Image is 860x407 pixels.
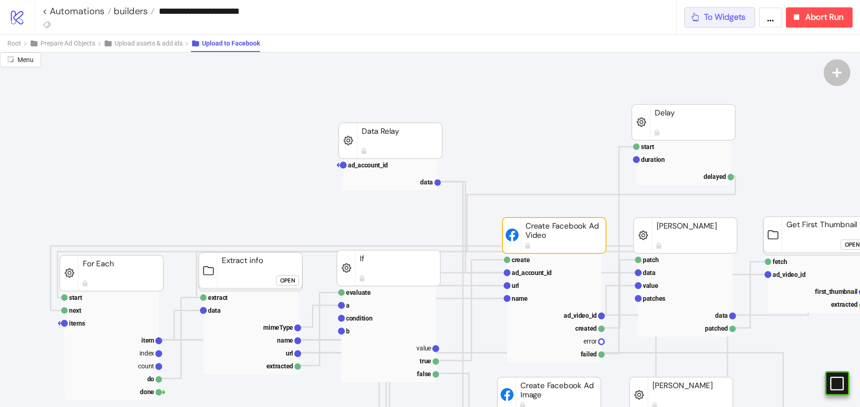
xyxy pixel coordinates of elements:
span: Menu [17,56,34,63]
text: start [69,294,82,301]
text: value [416,344,431,352]
span: Prepare Ad Objects [40,40,95,47]
div: Open [280,275,295,286]
text: patch [643,256,659,264]
button: Prepare Ad Objects [29,35,104,52]
button: ... [759,7,782,28]
text: ad_account_id [512,269,552,276]
a: builders [111,6,155,16]
text: url [512,282,519,289]
span: radius-bottomright [7,56,14,63]
text: first_thumbnail [815,288,858,295]
text: count [138,362,154,370]
text: condition [346,315,373,322]
text: items [69,320,85,327]
a: < Automations [42,6,111,16]
text: start [641,143,654,150]
text: b [346,327,350,335]
text: data [208,307,221,314]
text: data [420,178,433,186]
text: index [139,350,154,357]
text: duration [641,156,665,163]
text: url [286,350,293,357]
span: Upload to Facebook [202,40,260,47]
text: create [512,256,530,264]
text: ad_account_id [348,161,388,169]
div: Open [845,239,860,250]
text: patches [643,295,665,302]
text: extract [208,294,228,301]
button: To Widgets [684,7,756,28]
text: name [277,337,293,344]
span: Upload assets & add ids [115,40,183,47]
span: To Widgets [704,12,746,23]
button: Open [276,275,299,286]
text: fetch [773,258,787,265]
text: ad_video_id [564,312,597,319]
text: mimeType [263,324,293,331]
text: data [715,312,728,319]
button: Root [7,35,29,52]
button: Abort Run [786,7,853,28]
text: evaluate [346,289,371,296]
button: Upload to Facebook [191,35,260,52]
span: Root [7,40,21,47]
text: a [346,302,350,309]
text: ad_video_id [773,271,806,278]
text: next [69,307,81,314]
text: value [643,282,658,289]
text: data [643,269,656,276]
button: Upload assets & add ids [104,35,191,52]
text: name [512,295,528,302]
span: Abort Run [805,12,843,23]
text: error [583,338,597,345]
span: builders [111,5,148,17]
text: item [141,337,154,344]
